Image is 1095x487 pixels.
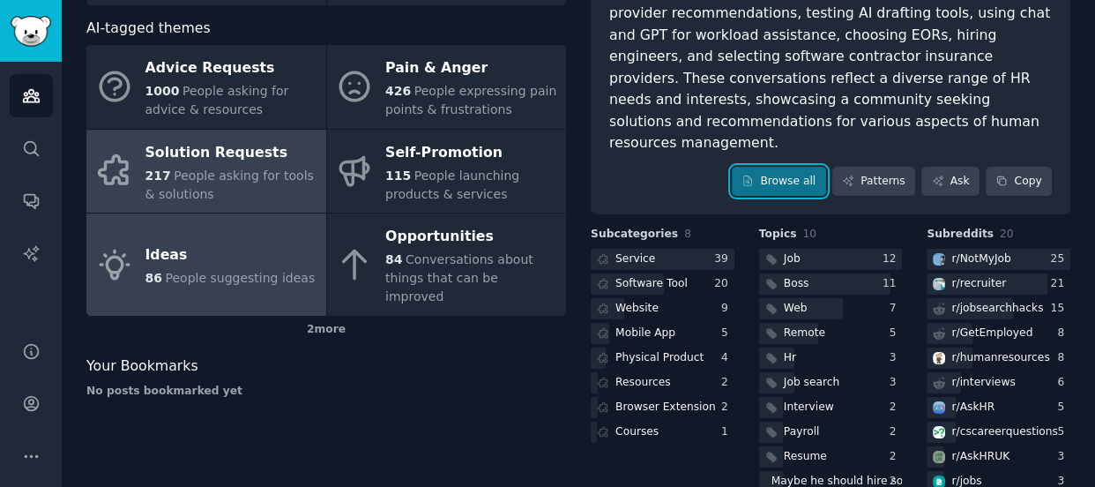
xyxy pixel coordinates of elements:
[883,276,903,292] div: 11
[1057,424,1070,440] div: 5
[86,316,566,344] div: 2 more
[145,84,289,116] span: People asking for advice & resources
[1057,326,1070,341] div: 8
[615,301,659,317] div: Website
[927,348,1070,370] a: humanresourcesr/humanresources8
[951,350,1049,366] div: r/ humanresources
[327,130,567,214] a: Self-Promotion115People launching products & services
[615,276,688,292] div: Software Tool
[759,323,903,345] a: Remote5
[721,350,734,366] div: 4
[615,424,659,440] div: Courses
[759,298,903,320] a: Web7
[145,242,316,270] div: Ideas
[86,356,198,378] span: Your Bookmarks
[951,449,1009,465] div: r/ AskHRUK
[933,451,945,463] img: AskHRUK
[1057,400,1070,416] div: 5
[145,84,180,98] span: 1000
[591,249,734,271] a: Service39
[933,278,945,290] img: recruiter
[986,167,1052,197] button: Copy
[145,55,317,83] div: Advice Requests
[615,251,655,267] div: Service
[615,350,704,366] div: Physical Product
[165,271,315,285] span: People suggesting ideas
[784,350,796,366] div: Hr
[784,375,839,391] div: Job search
[1050,301,1070,317] div: 15
[759,249,903,271] a: Job12
[927,422,1070,444] a: cscareerquestionsr/cscareerquestions5
[591,227,678,243] span: Subcategories
[951,326,1032,341] div: r/ GetEmployed
[615,326,675,341] div: Mobile App
[890,375,903,391] div: 3
[86,45,326,129] a: Advice Requests1000People asking for advice & resources
[145,139,317,167] div: Solution Requests
[385,139,557,167] div: Self-Promotion
[721,301,734,317] div: 9
[591,323,734,345] a: Mobile App5
[759,446,903,468] a: Resume2
[591,397,734,419] a: Browser Extension2
[759,397,903,419] a: Interview2
[784,326,825,341] div: Remote
[86,130,326,214] a: Solution Requests217People asking for tools & solutions
[1057,350,1070,366] div: 8
[385,169,411,183] span: 115
[933,253,945,266] img: NotMyJob
[684,228,691,240] span: 8
[86,214,326,316] a: Ideas86People suggesting ideas
[714,251,734,267] div: 39
[591,348,734,370] a: Physical Product4
[927,298,1070,320] a: r/jobsearchhacks15
[1000,228,1014,240] span: 20
[385,223,557,251] div: Opportunities
[890,326,903,341] div: 5
[890,350,903,366] div: 3
[951,424,1058,440] div: r/ cscareerquestions
[951,251,1010,267] div: r/ NotMyJob
[759,348,903,370] a: Hr3
[615,375,671,391] div: Resources
[951,301,1043,317] div: r/ jobsearchhacks
[385,84,411,98] span: 426
[784,301,808,317] div: Web
[784,276,809,292] div: Boss
[927,372,1070,394] a: r/interviews6
[921,167,980,197] a: Ask
[145,169,171,183] span: 217
[615,400,716,416] div: Browser Extension
[385,169,519,201] span: People launching products & services
[759,273,903,296] a: Boss11
[1057,375,1070,391] div: 6
[327,45,567,129] a: Pain & Anger426People expressing pain points & frustrations
[145,271,162,285] span: 86
[784,251,801,267] div: Job
[721,424,734,440] div: 1
[1057,449,1070,465] div: 3
[759,372,903,394] a: Job search3
[927,323,1070,345] a: r/GetEmployed8
[86,384,566,400] div: No posts bookmarked yet
[927,273,1070,296] a: recruiterr/recruiter21
[784,424,820,440] div: Payroll
[927,249,1070,271] a: NotMyJobr/NotMyJob25
[732,167,826,197] a: Browse all
[385,252,533,303] span: Conversations about things that can be improved
[591,273,734,296] a: Software Tool20
[951,400,994,416] div: r/ AskHR
[784,449,827,465] div: Resume
[933,352,945,364] img: humanresources
[591,372,734,394] a: Resources2
[385,252,402,266] span: 84
[721,375,734,391] div: 2
[759,227,797,243] span: Topics
[890,424,903,440] div: 2
[927,397,1070,419] a: AskHRr/AskHR5
[832,167,915,197] a: Patterns
[714,276,734,292] div: 20
[145,169,314,201] span: People asking for tools & solutions
[327,214,567,316] a: Opportunities84Conversations about things that can be improved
